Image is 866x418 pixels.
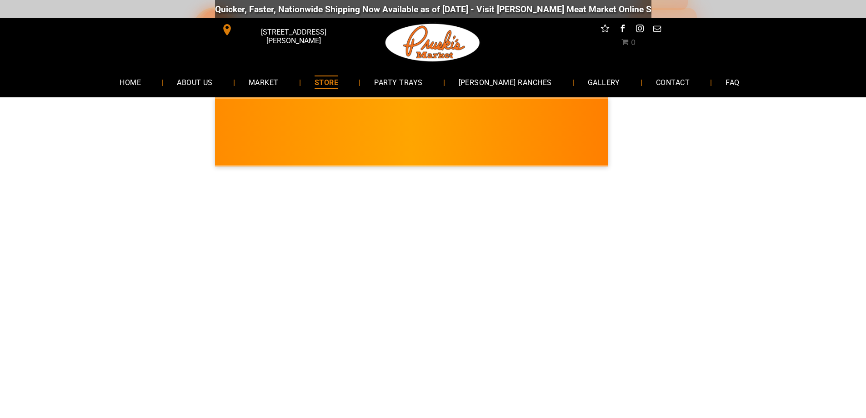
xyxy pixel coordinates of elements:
[163,70,226,94] a: ABOUT US
[301,70,352,94] a: STORE
[215,23,354,37] a: [STREET_ADDRESS][PERSON_NAME]
[384,18,482,67] img: Pruski-s+Market+HQ+Logo2-1920w.png
[235,23,352,50] span: [STREET_ADDRESS][PERSON_NAME]
[106,70,155,94] a: HOME
[642,70,703,94] a: CONTACT
[445,70,566,94] a: [PERSON_NAME] RANCHES
[599,23,611,37] a: Social network
[574,70,634,94] a: GALLERY
[712,70,753,94] a: FAQ
[634,23,646,37] a: instagram
[651,23,663,37] a: email
[616,23,628,37] a: facebook
[215,4,766,15] div: Quicker, Faster, Nationwide Shipping Now Available as of [DATE] - Visit [PERSON_NAME] Meat Market...
[235,70,292,94] a: MARKET
[631,38,636,47] span: 0
[360,70,436,94] a: PARTY TRAYS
